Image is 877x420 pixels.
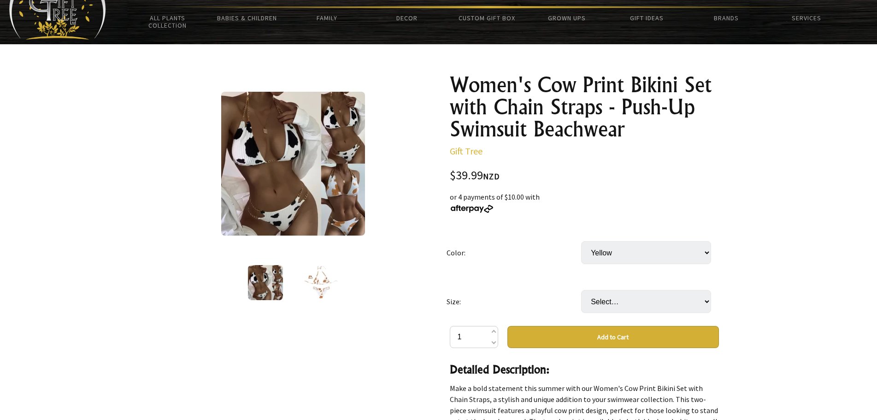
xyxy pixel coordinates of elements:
td: Size: [447,277,581,326]
img: Afterpay [450,205,494,213]
img: Women's Cow Print Bikini Set with Chain Straps - Push-Up Swimsuit Beachwear [221,92,365,236]
span: NZD [483,171,500,182]
a: Babies & Children [207,8,287,28]
h1: Women's Cow Print Bikini Set with Chain Straps - Push-Up Swimsuit Beachwear [450,74,719,140]
a: All Plants Collection [128,8,207,35]
a: Grown Ups [527,8,606,28]
a: Decor [367,8,447,28]
div: or 4 payments of $10.00 with [450,191,719,213]
a: Brands [687,8,766,28]
img: Women's Cow Print Bikini Set with Chain Straps - Push-Up Swimsuit Beachwear [248,265,283,300]
a: Gift Ideas [606,8,686,28]
button: Add to Cart [507,326,719,348]
a: Services [766,8,846,28]
a: Custom Gift Box [447,8,527,28]
a: Family [287,8,367,28]
img: Women's Cow Print Bikini Set with Chain Straps - Push-Up Swimsuit Beachwear [303,265,338,300]
a: Gift Tree [450,145,483,157]
div: $39.99 [450,170,719,182]
strong: Detailed Description: [450,362,550,376]
td: Color: [447,228,581,277]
